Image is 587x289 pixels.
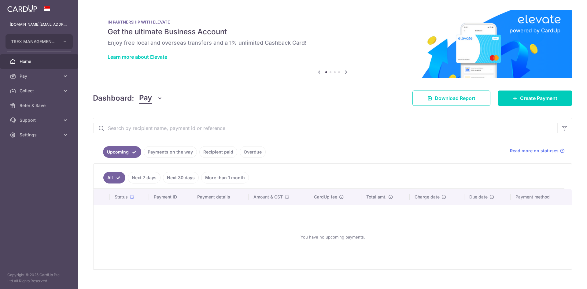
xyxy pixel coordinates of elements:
[93,93,134,104] h4: Dashboard:
[435,94,475,102] span: Download Report
[10,21,68,28] p: [DOMAIN_NAME][EMAIL_ADDRESS][DOMAIN_NAME]
[108,39,558,46] h6: Enjoy free local and overseas transfers and a 1% unlimited Cashback Card!
[314,194,337,200] span: CardUp fee
[412,91,490,106] a: Download Report
[511,189,572,205] th: Payment method
[510,148,565,154] a: Read more on statuses
[498,91,572,106] a: Create Payment
[20,88,60,94] span: Collect
[20,102,60,109] span: Refer & Save
[7,5,37,12] img: CardUp
[108,27,558,37] h5: Get the ultimate Business Account
[11,39,56,45] span: TREX MANAGEMENT PTE. LTD.
[469,194,488,200] span: Due date
[192,189,249,205] th: Payment details
[149,189,192,205] th: Payment ID
[163,172,199,183] a: Next 30 days
[93,118,557,138] input: Search by recipient name, payment id or reference
[253,194,283,200] span: Amount & GST
[144,146,197,158] a: Payments on the way
[520,94,557,102] span: Create Payment
[101,210,564,264] div: You have no upcoming payments.
[510,148,559,154] span: Read more on statuses
[103,172,125,183] a: All
[93,10,572,78] img: Renovation banner
[366,194,386,200] span: Total amt.
[108,54,167,60] a: Learn more about Elevate
[6,34,73,49] button: TREX MANAGEMENT PTE. LTD.
[240,146,266,158] a: Overdue
[20,73,60,79] span: Pay
[201,172,249,183] a: More than 1 month
[20,58,60,65] span: Home
[20,132,60,138] span: Settings
[139,92,152,104] span: Pay
[199,146,237,158] a: Recipient paid
[139,92,163,104] button: Pay
[115,194,128,200] span: Status
[128,172,161,183] a: Next 7 days
[415,194,440,200] span: Charge date
[103,146,141,158] a: Upcoming
[108,20,558,24] p: IN PARTNERSHIP WITH ELEVATE
[20,117,60,123] span: Support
